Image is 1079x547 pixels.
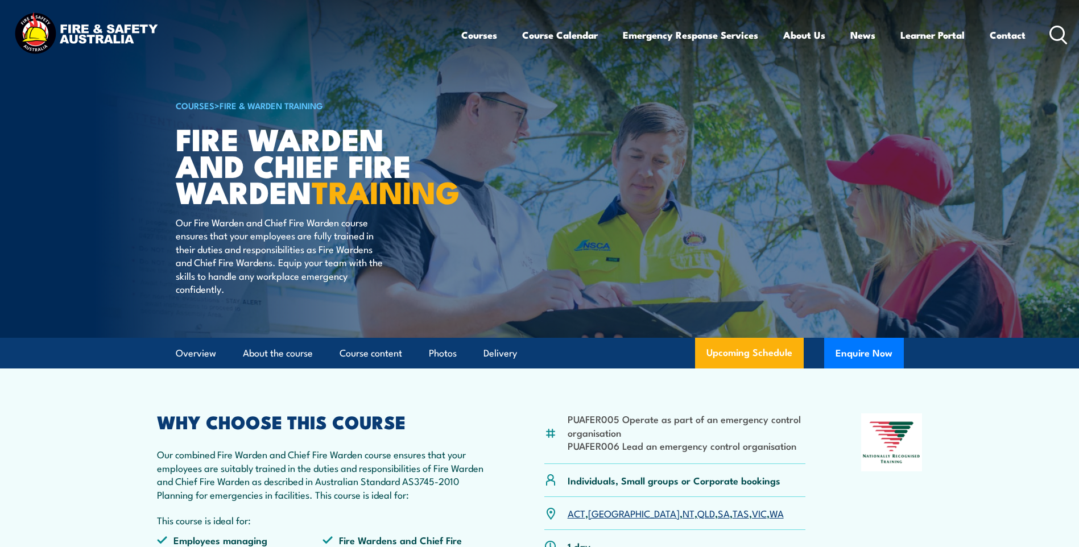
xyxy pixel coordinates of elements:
[733,506,749,520] a: TAS
[176,99,214,111] a: COURSES
[900,20,965,50] a: Learner Portal
[176,216,383,295] p: Our Fire Warden and Chief Fire Warden course ensures that your employees are fully trained in the...
[176,98,457,112] h6: >
[157,447,489,501] p: Our combined Fire Warden and Chief Fire Warden course ensures that your employees are suitably tr...
[176,338,216,368] a: Overview
[861,413,923,471] img: Nationally Recognised Training logo.
[718,506,730,520] a: SA
[695,338,804,368] a: Upcoming Schedule
[157,413,489,429] h2: WHY CHOOSE THIS COURSE
[483,338,517,368] a: Delivery
[623,20,758,50] a: Emergency Response Services
[850,20,875,50] a: News
[990,20,1026,50] a: Contact
[783,20,825,50] a: About Us
[588,506,680,520] a: [GEOGRAPHIC_DATA]
[683,506,694,520] a: NT
[568,439,806,452] li: PUAFER006 Lead an emergency control organisation
[157,513,489,527] p: This course is ideal for:
[243,338,313,368] a: About the course
[568,506,585,520] a: ACT
[312,167,460,214] strong: TRAINING
[340,338,402,368] a: Course content
[220,99,323,111] a: Fire & Warden Training
[568,474,780,487] p: Individuals, Small groups or Corporate bookings
[176,125,457,205] h1: Fire Warden and Chief Fire Warden
[697,506,715,520] a: QLD
[568,412,806,439] li: PUAFER005 Operate as part of an emergency control organisation
[461,20,497,50] a: Courses
[568,507,784,520] p: , , , , , , ,
[770,506,784,520] a: WA
[752,506,767,520] a: VIC
[824,338,904,368] button: Enquire Now
[429,338,457,368] a: Photos
[522,20,598,50] a: Course Calendar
